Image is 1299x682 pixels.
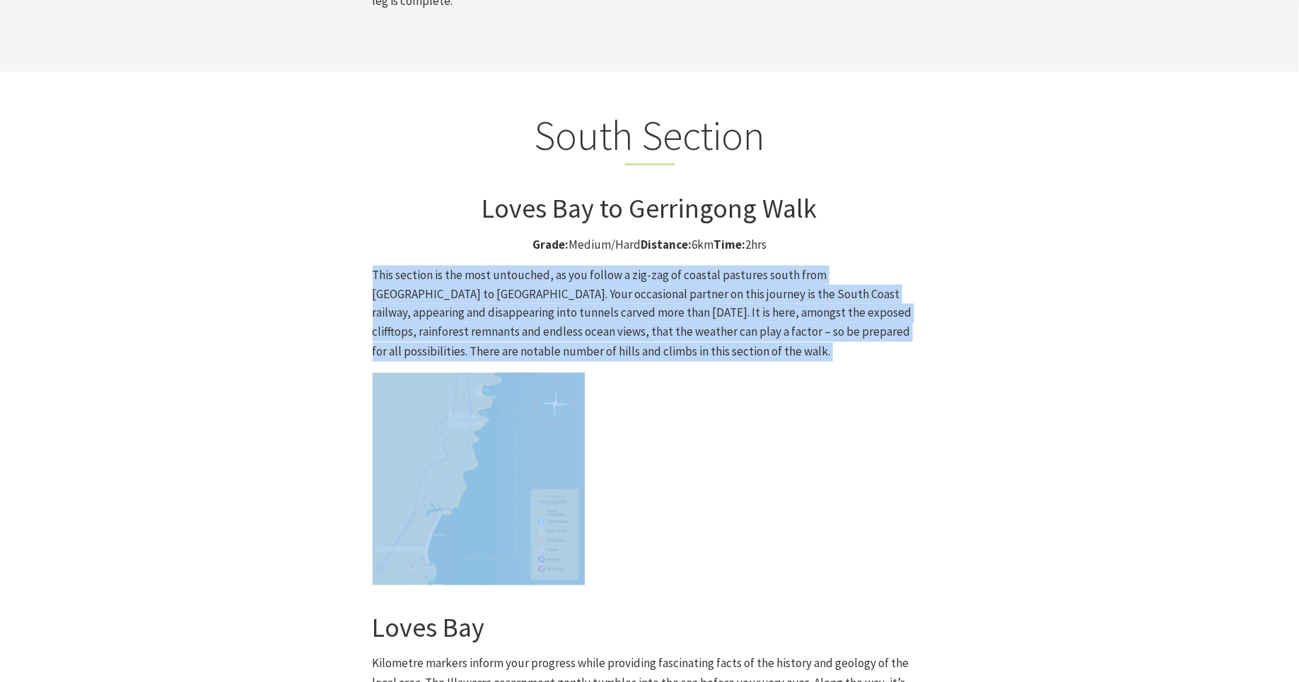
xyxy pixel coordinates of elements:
strong: Time: [713,237,745,252]
img: Kiama Coast Walk South Section [373,373,585,585]
h3: Loves Bay [373,612,927,645]
p: This section is the most untouched, as you follow a zig-zag of coastal pastures south from [GEOGR... [373,266,927,362]
h3: Loves Bay to Gerringong Walk [373,192,927,225]
strong: Grade: [532,237,569,252]
h2: South Section [373,111,927,166]
strong: Distance: [641,237,692,252]
p: Medium/Hard 6km 2hrs [373,235,927,254]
